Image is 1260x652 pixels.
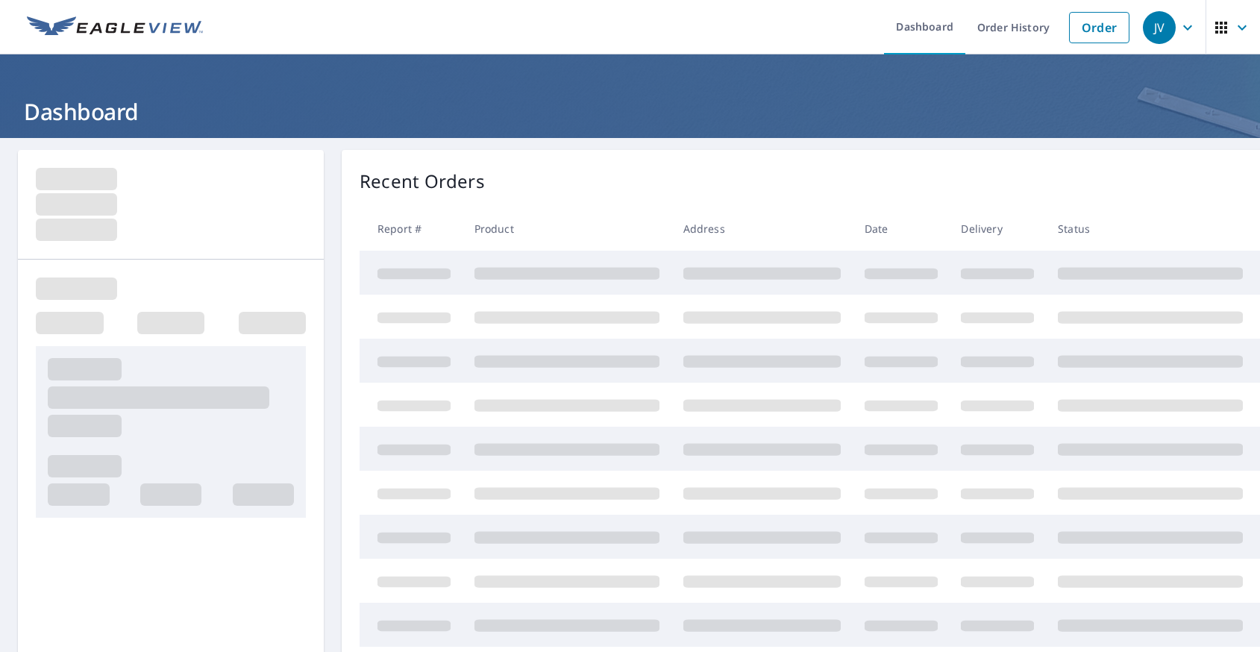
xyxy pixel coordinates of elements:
[360,207,463,251] th: Report #
[853,207,950,251] th: Date
[463,207,671,251] th: Product
[1046,207,1255,251] th: Status
[671,207,853,251] th: Address
[360,168,485,195] p: Recent Orders
[1069,12,1129,43] a: Order
[949,207,1046,251] th: Delivery
[18,96,1242,127] h1: Dashboard
[27,16,203,39] img: EV Logo
[1143,11,1176,44] div: JV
